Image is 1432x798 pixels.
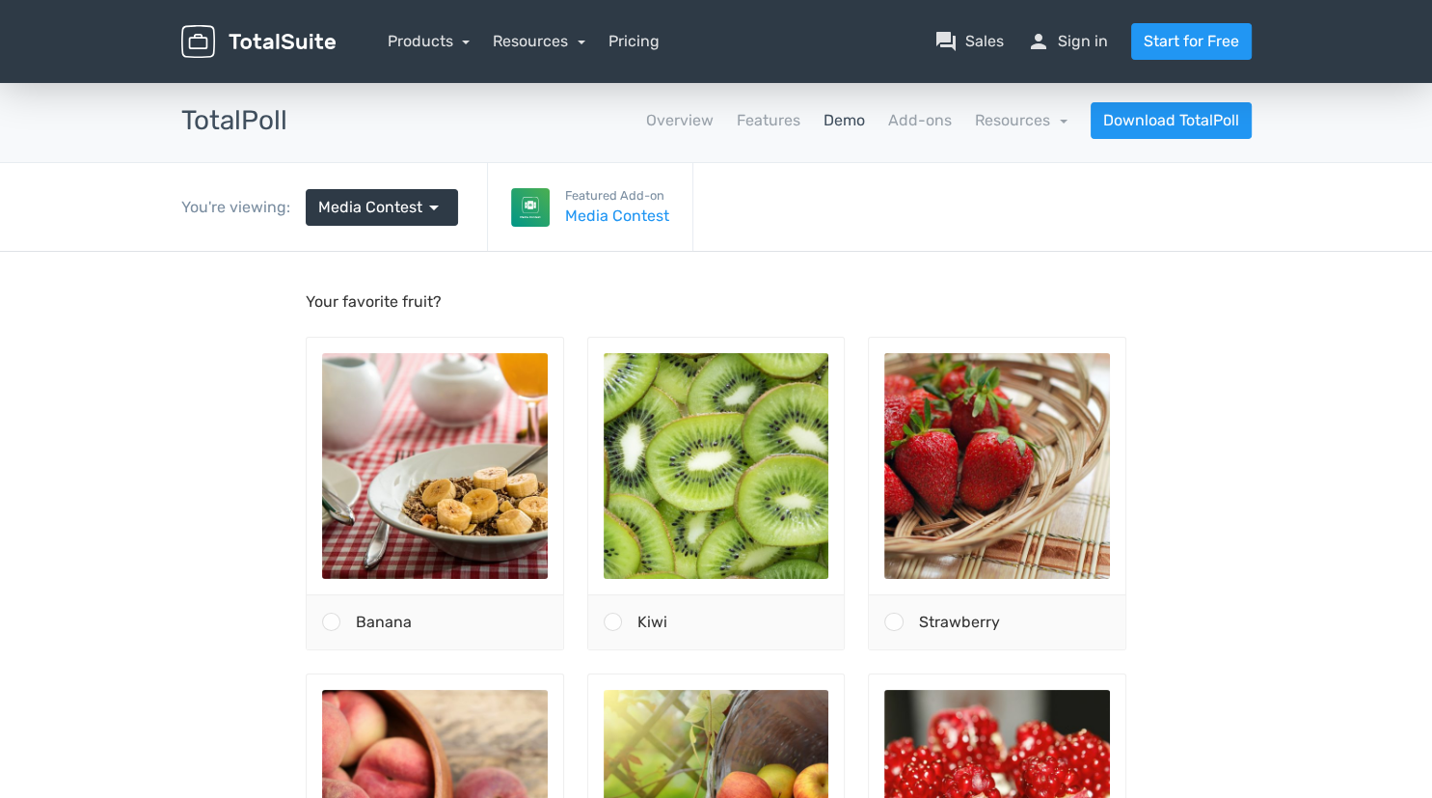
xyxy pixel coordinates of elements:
[511,188,550,227] img: Media Contest
[919,697,1016,715] span: Pomegranate
[422,196,446,219] span: arrow_drop_down
[604,438,829,664] img: apple-1776744_1920-500x500.jpg
[388,32,471,50] a: Products
[737,109,800,132] a: Features
[934,30,1004,53] a: question_answerSales
[356,697,401,715] span: Peach
[181,106,287,136] h3: TotalPoll
[637,361,667,379] span: Kiwi
[306,39,1126,62] p: Your favorite fruit?
[1027,30,1050,53] span: person
[919,361,1000,379] span: Strawberry
[322,438,548,664] img: peach-3314679_1920-500x500.jpg
[608,30,660,53] a: Pricing
[181,196,306,219] div: You're viewing:
[565,186,669,205] small: Featured Add-on
[824,109,865,132] a: Demo
[306,189,458,226] a: Media Contest arrow_drop_down
[181,25,336,59] img: TotalSuite for WordPress
[322,101,548,327] img: cereal-898073_1920-500x500.jpg
[884,101,1110,327] img: strawberry-1180048_1920-500x500.jpg
[318,196,422,219] span: Media Contest
[884,438,1110,664] img: pomegranate-196800_1920-500x500.jpg
[1091,102,1252,139] a: Download TotalPoll
[604,101,829,327] img: fruit-3246127_1920-500x500.jpg
[975,111,1067,129] a: Resources
[356,361,412,379] span: Banana
[1027,30,1108,53] a: personSign in
[565,205,669,228] a: Media Contest
[1131,23,1252,60] a: Start for Free
[888,109,952,132] a: Add-ons
[934,30,958,53] span: question_answer
[493,32,585,50] a: Resources
[646,109,714,132] a: Overview
[637,697,680,715] span: Apple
